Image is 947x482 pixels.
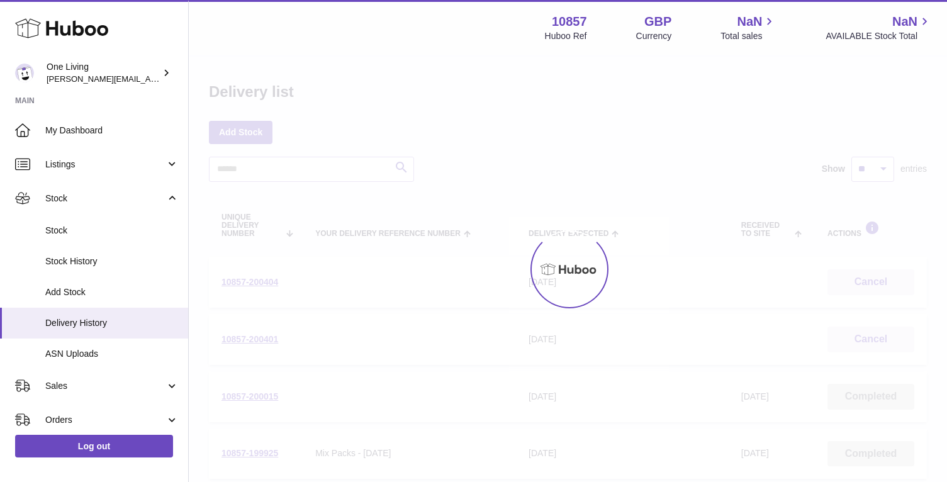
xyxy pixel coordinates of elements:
[45,255,179,267] span: Stock History
[45,286,179,298] span: Add Stock
[826,13,932,42] a: NaN AVAILABLE Stock Total
[636,30,672,42] div: Currency
[644,13,671,30] strong: GBP
[552,13,587,30] strong: 10857
[47,74,252,84] span: [PERSON_NAME][EMAIL_ADDRESS][DOMAIN_NAME]
[15,64,34,82] img: Jessica@oneliving.com
[45,317,179,329] span: Delivery History
[45,159,165,171] span: Listings
[15,435,173,457] a: Log out
[45,348,179,360] span: ASN Uploads
[892,13,917,30] span: NaN
[720,13,776,42] a: NaN Total sales
[45,225,179,237] span: Stock
[826,30,932,42] span: AVAILABLE Stock Total
[737,13,762,30] span: NaN
[720,30,776,42] span: Total sales
[45,193,165,205] span: Stock
[45,380,165,392] span: Sales
[45,125,179,137] span: My Dashboard
[545,30,587,42] div: Huboo Ref
[45,414,165,426] span: Orders
[47,61,160,85] div: One Living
